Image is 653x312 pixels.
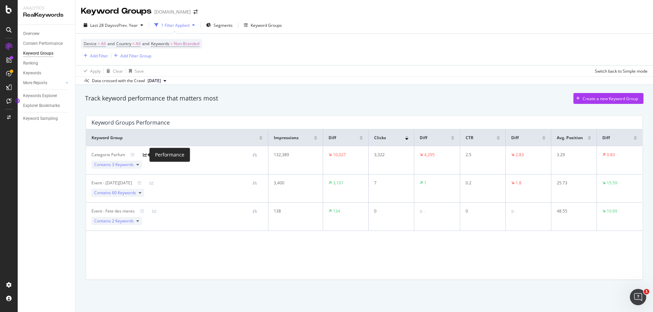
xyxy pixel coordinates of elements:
[112,190,136,196] span: 60 Keywords
[374,135,386,141] span: Clicks
[152,20,198,31] button: 1 Filter Applied
[91,152,125,158] div: Categorie Parfum
[23,30,39,37] div: Overview
[101,39,106,49] span: All
[94,190,136,196] span: Contains
[23,115,58,122] div: Keyword Sampling
[607,180,617,186] div: 15.59
[81,66,101,76] button: Apply
[515,208,517,215] div: -
[333,152,346,158] div: 10,027
[23,115,70,122] a: Keyword Sampling
[23,40,63,47] div: Content Performance
[333,180,344,186] div: 3,101
[90,53,108,59] div: Add Filter
[466,208,497,214] div: 0
[155,151,184,159] div: Performance
[203,20,235,31] button: Segments
[374,208,405,214] div: 0
[116,41,131,47] span: Country
[132,41,135,47] span: =
[151,41,169,47] span: Keywords
[644,289,649,294] span: 1
[466,135,473,141] span: CTR
[511,210,514,213] img: Equal
[23,60,38,67] div: Ranking
[91,135,123,141] span: Keyword Group
[92,78,145,84] div: Data crossed with the Crawl
[81,52,108,60] button: Add Filter
[420,210,422,213] img: Equal
[14,98,20,104] div: Tooltip anchor
[23,60,70,67] a: Ranking
[607,152,615,158] div: 0.83
[511,135,519,141] span: Diff
[424,208,425,215] div: -
[174,39,199,49] span: Non-Branded
[120,53,151,59] div: Add Filter Group
[23,92,70,99] a: Keywords Explorer
[557,208,588,214] div: 48.55
[170,41,173,47] span: =
[98,41,100,47] span: =
[114,22,138,28] span: vs Prev. Year
[111,52,151,60] button: Add Filter Group
[94,218,134,224] span: Contains
[194,10,198,14] div: arrow-right-arrow-left
[23,30,70,37] a: Overview
[135,68,144,74] div: Save
[91,208,135,214] div: Event - Fete des meres
[84,41,97,47] span: Device
[81,20,146,31] button: Last 28 DaysvsPrev. Year
[81,5,152,17] div: Keyword Groups
[602,135,610,141] span: Diff
[214,22,233,28] span: Segments
[23,70,41,77] div: Keywords
[145,77,169,85] button: [DATE]
[424,180,426,186] div: 1
[23,5,70,11] div: Analytics
[274,180,313,186] div: 3,400
[329,135,336,141] span: Diff
[23,50,70,57] a: Keyword Groups
[23,92,57,99] div: Keywords Explorer
[136,39,140,49] span: All
[274,152,313,158] div: 132,389
[333,208,340,214] div: 134
[516,180,521,186] div: 1.8
[466,152,497,158] div: 2.5
[557,152,588,158] div: 3.29
[573,93,643,104] button: Create a new Keyword Group
[516,152,524,158] div: 2.83
[466,180,497,186] div: 0.2
[154,8,191,15] div: [DOMAIN_NAME]
[90,22,114,28] span: Last 28 Days
[91,119,170,126] div: Keyword Groups Performance
[126,66,144,76] button: Save
[274,135,299,141] span: Impressions
[23,102,60,109] div: Explorer Bookmarks
[104,66,123,76] button: Clear
[374,180,405,186] div: 7
[112,162,134,167] span: 3 Keywords
[94,162,134,168] span: Contains
[107,41,115,47] span: and
[161,22,189,28] div: 1 Filter Applied
[148,78,161,84] span: 2025 Aug. 19th
[85,94,218,103] div: Track keyword performance that matters most
[420,135,427,141] span: Diff
[112,218,134,224] span: 2 Keywords
[23,70,70,77] a: Keywords
[374,152,405,158] div: 3,322
[607,208,617,214] div: 10.69
[557,135,583,141] span: Avg. Position
[113,68,123,74] div: Clear
[630,289,646,305] iframe: Intercom live chat
[274,208,313,214] div: 138
[23,102,70,109] a: Explorer Bookmarks
[23,79,64,87] a: More Reports
[592,66,648,76] button: Switch back to Simple mode
[241,20,285,31] button: Keyword Groups
[251,22,282,28] div: Keyword Groups
[424,152,435,158] div: 4,295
